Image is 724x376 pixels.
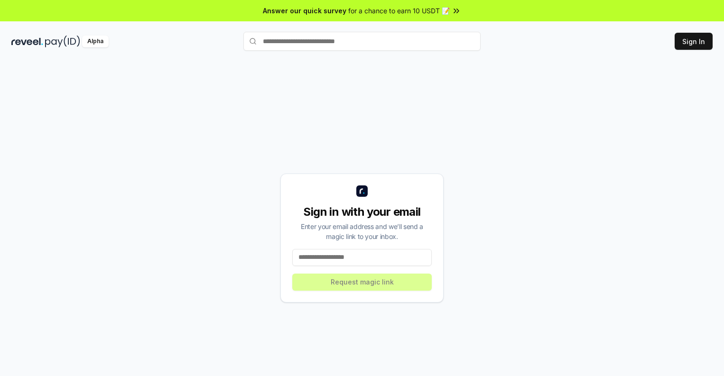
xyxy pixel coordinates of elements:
[292,204,432,220] div: Sign in with your email
[82,36,109,47] div: Alpha
[356,185,368,197] img: logo_small
[11,36,43,47] img: reveel_dark
[292,221,432,241] div: Enter your email address and we’ll send a magic link to your inbox.
[263,6,346,16] span: Answer our quick survey
[675,33,713,50] button: Sign In
[348,6,450,16] span: for a chance to earn 10 USDT 📝
[45,36,80,47] img: pay_id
